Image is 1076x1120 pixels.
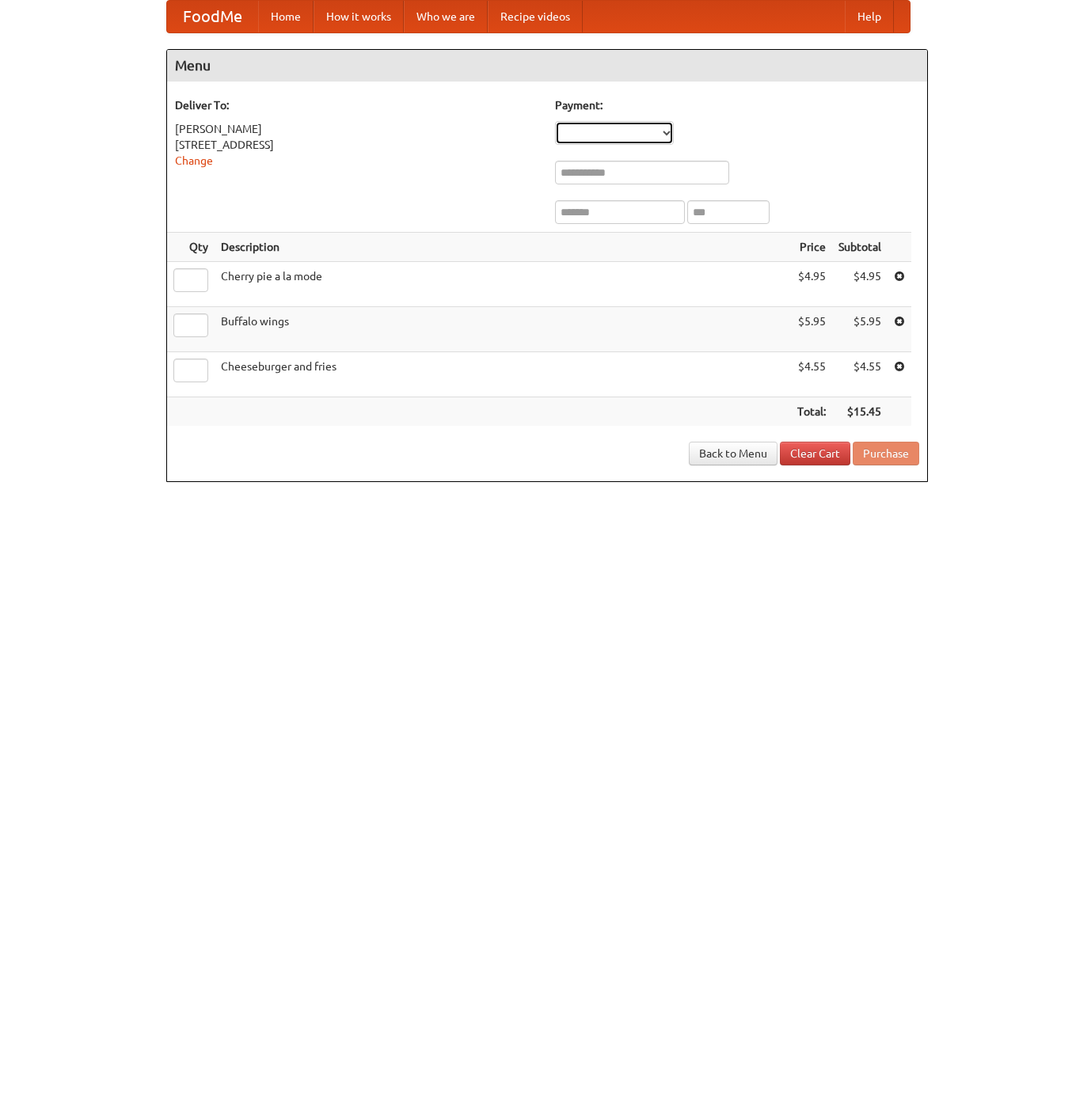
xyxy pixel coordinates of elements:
[791,352,832,397] td: $4.55
[215,233,791,262] th: Description
[175,97,539,113] h5: Deliver To:
[845,1,894,32] a: Help
[404,1,488,32] a: Who we are
[832,262,888,307] td: $4.95
[791,233,832,262] th: Price
[167,233,215,262] th: Qty
[791,397,832,427] th: Total:
[689,442,778,465] a: Back to Menu
[488,1,583,32] a: Recipe videos
[215,262,791,307] td: Cherry pie a la mode
[167,50,927,82] h4: Menu
[175,154,213,167] a: Change
[832,352,888,397] td: $4.55
[175,137,539,153] div: [STREET_ADDRESS]
[215,307,791,352] td: Buffalo wings
[555,97,919,113] h5: Payment:
[167,1,258,32] a: FoodMe
[791,262,832,307] td: $4.95
[853,442,919,465] button: Purchase
[832,307,888,352] td: $5.95
[832,397,888,427] th: $15.45
[832,233,888,262] th: Subtotal
[791,307,832,352] td: $5.95
[780,442,850,465] a: Clear Cart
[215,352,791,397] td: Cheeseburger and fries
[175,121,539,137] div: [PERSON_NAME]
[258,1,314,32] a: Home
[314,1,404,32] a: How it works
